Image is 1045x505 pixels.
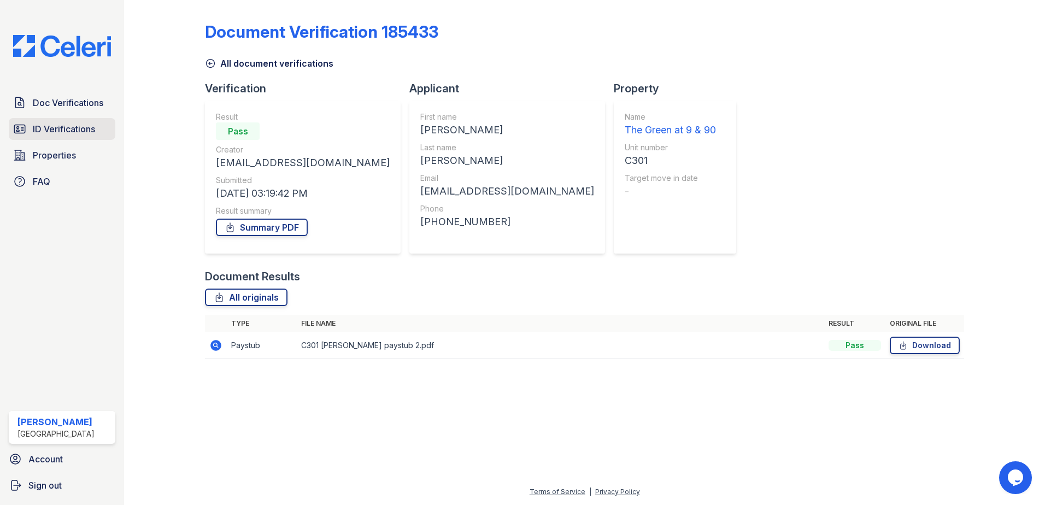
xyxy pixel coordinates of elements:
th: Original file [885,315,964,332]
a: Properties [9,144,115,166]
a: Sign out [4,474,120,496]
a: All document verifications [205,57,333,70]
a: Download [890,337,960,354]
iframe: chat widget [999,461,1034,494]
div: Document Verification 185433 [205,22,438,42]
div: The Green at 9 & 90 [625,122,716,138]
div: - [625,184,716,199]
a: Summary PDF [216,219,308,236]
div: First name [420,111,594,122]
th: File name [297,315,824,332]
div: Applicant [409,81,614,96]
span: Properties [33,149,76,162]
th: Result [824,315,885,332]
div: Property [614,81,745,96]
div: [EMAIL_ADDRESS][DOMAIN_NAME] [216,155,390,171]
a: Name The Green at 9 & 90 [625,111,716,138]
td: Paystub [227,332,297,359]
div: [PERSON_NAME] [420,153,594,168]
a: All originals [205,289,287,306]
div: Unit number [625,142,716,153]
div: [PHONE_NUMBER] [420,214,594,230]
div: Email [420,173,594,184]
div: [EMAIL_ADDRESS][DOMAIN_NAME] [420,184,594,199]
div: [PERSON_NAME] [17,415,95,428]
div: C301 [625,153,716,168]
a: Account [4,448,120,470]
div: Verification [205,81,409,96]
div: Name [625,111,716,122]
a: ID Verifications [9,118,115,140]
div: | [589,488,591,496]
span: ID Verifications [33,122,95,136]
a: Privacy Policy [595,488,640,496]
a: Doc Verifications [9,92,115,114]
th: Type [227,315,297,332]
span: Sign out [28,479,62,492]
div: [GEOGRAPHIC_DATA] [17,428,95,439]
div: [PERSON_NAME] [420,122,594,138]
div: Creator [216,144,390,155]
div: Target move in date [625,173,716,184]
img: CE_Logo_Blue-a8612792a0a2168367f1c8372b55b34899dd931a85d93a1a3d3e32e68fde9ad4.png [4,35,120,57]
div: Pass [829,340,881,351]
div: Last name [420,142,594,153]
a: Terms of Service [530,488,585,496]
span: FAQ [33,175,50,188]
div: Phone [420,203,594,214]
div: Submitted [216,175,390,186]
td: C301 [PERSON_NAME] paystub 2.pdf [297,332,824,359]
div: Result [216,111,390,122]
div: Pass [216,122,260,140]
span: Doc Verifications [33,96,103,109]
div: Document Results [205,269,300,284]
span: Account [28,453,63,466]
a: FAQ [9,171,115,192]
div: Result summary [216,205,390,216]
div: [DATE] 03:19:42 PM [216,186,390,201]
